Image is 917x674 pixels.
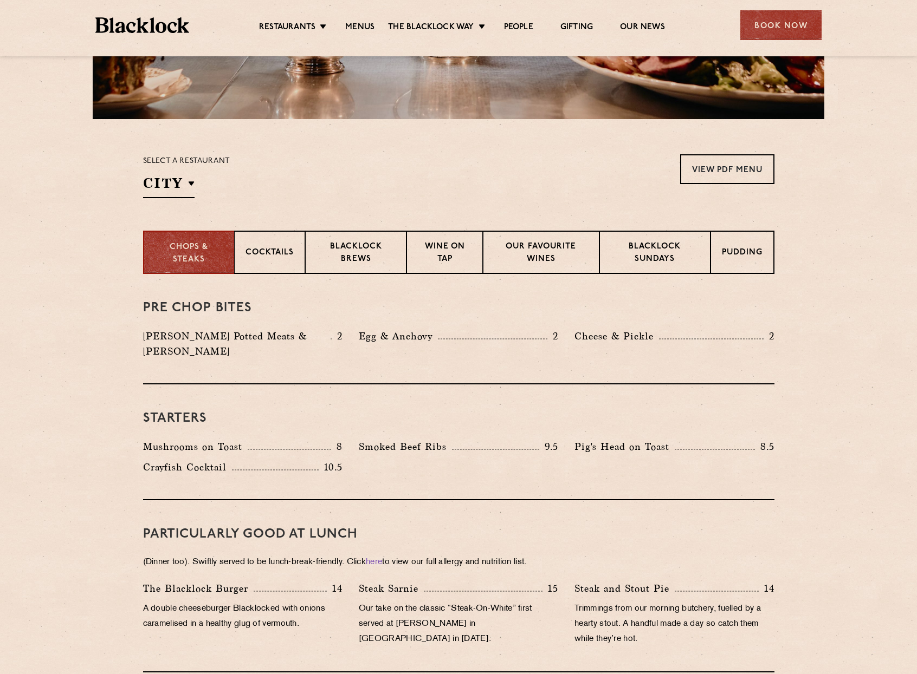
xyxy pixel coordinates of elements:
[143,439,248,454] p: Mushrooms on Toast
[345,22,374,34] a: Menus
[259,22,315,34] a: Restaurants
[359,439,452,454] p: Smoked Beef Ribs
[759,581,774,596] p: 14
[574,329,659,344] p: Cheese & Pickle
[143,555,774,570] p: (Dinner too). Swiftly served to be lunch-break-friendly. Click to view our full allergy and nutri...
[539,440,559,454] p: 9.5
[611,241,699,266] p: Blacklock Sundays
[155,241,223,266] p: Chops & Steaks
[418,241,471,266] p: Wine on Tap
[504,22,533,34] a: People
[388,22,474,34] a: The Blacklock Way
[143,154,230,168] p: Select a restaurant
[574,439,675,454] p: Pig's Head on Toast
[764,329,774,343] p: 2
[143,301,774,315] h3: Pre Chop Bites
[246,247,294,260] p: Cocktails
[680,154,774,184] a: View PDF Menu
[331,440,343,454] p: 8
[95,17,189,33] img: BL_Textured_Logo-footer-cropped.svg
[359,601,558,647] p: Our take on the classic “Steak-On-White” first served at [PERSON_NAME] in [GEOGRAPHIC_DATA] in [D...
[740,10,822,40] div: Book Now
[574,581,675,596] p: Steak and Stout Pie
[143,460,232,475] p: Crayfish Cocktail
[560,22,593,34] a: Gifting
[755,440,774,454] p: 8.5
[319,460,343,474] p: 10.5
[143,527,774,541] h3: PARTICULARLY GOOD AT LUNCH
[494,241,588,266] p: Our favourite wines
[327,581,343,596] p: 14
[332,329,343,343] p: 2
[143,581,254,596] p: The Blacklock Burger
[317,241,396,266] p: Blacklock Brews
[366,558,382,566] a: here
[359,329,438,344] p: Egg & Anchovy
[574,601,774,647] p: Trimmings from our morning butchery, fuelled by a hearty stout. A handful made a day so catch the...
[547,329,558,343] p: 2
[143,174,195,198] h2: City
[620,22,665,34] a: Our News
[143,601,343,632] p: A double cheeseburger Blacklocked with onions caramelised in a healthy glug of vermouth.
[143,329,331,359] p: [PERSON_NAME] Potted Meats & [PERSON_NAME]
[722,247,763,260] p: Pudding
[543,581,558,596] p: 15
[143,411,774,426] h3: Starters
[359,581,424,596] p: Steak Sarnie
